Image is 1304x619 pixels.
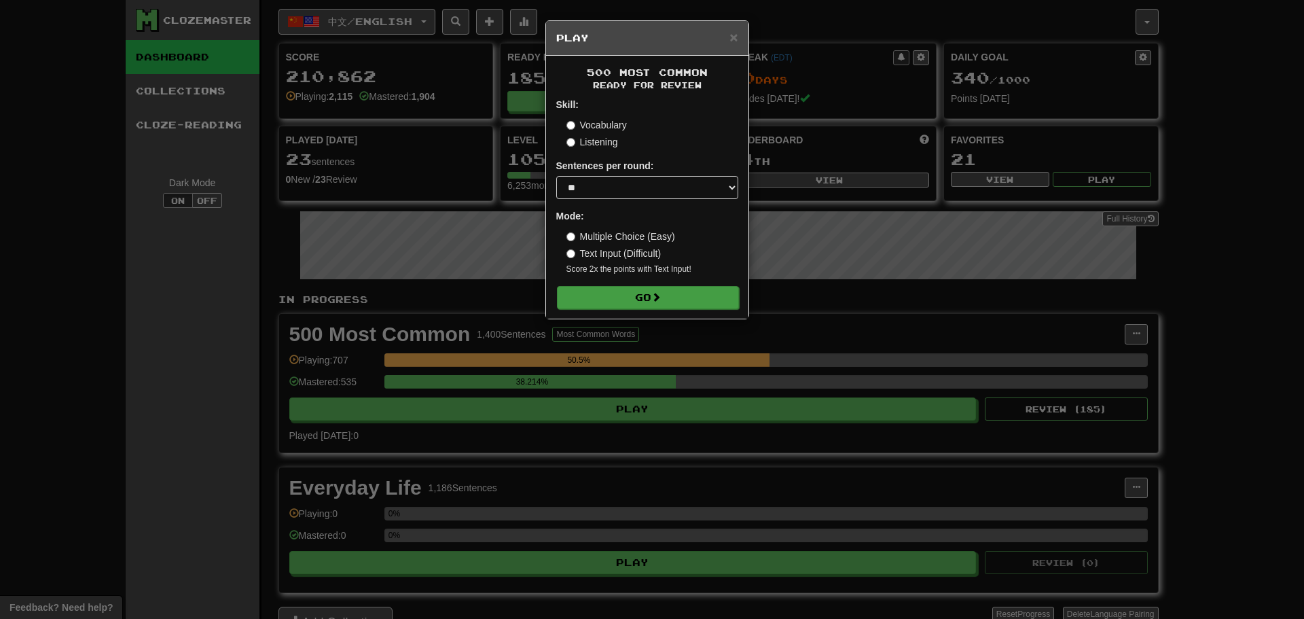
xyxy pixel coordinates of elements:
[566,247,662,260] label: Text Input (Difficult)
[566,138,575,147] input: Listening
[566,135,618,149] label: Listening
[556,159,654,173] label: Sentences per round:
[566,264,738,275] small: Score 2x the points with Text Input !
[587,67,708,78] span: 500 Most Common
[729,30,738,44] button: Close
[566,249,575,258] input: Text Input (Difficult)
[566,230,675,243] label: Multiple Choice (Easy)
[557,286,739,309] button: Go
[566,232,575,241] input: Multiple Choice (Easy)
[729,29,738,45] span: ×
[556,31,738,45] h5: Play
[556,79,738,91] small: Ready for Review
[556,99,579,110] strong: Skill:
[566,121,575,130] input: Vocabulary
[566,118,627,132] label: Vocabulary
[556,211,584,222] strong: Mode:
